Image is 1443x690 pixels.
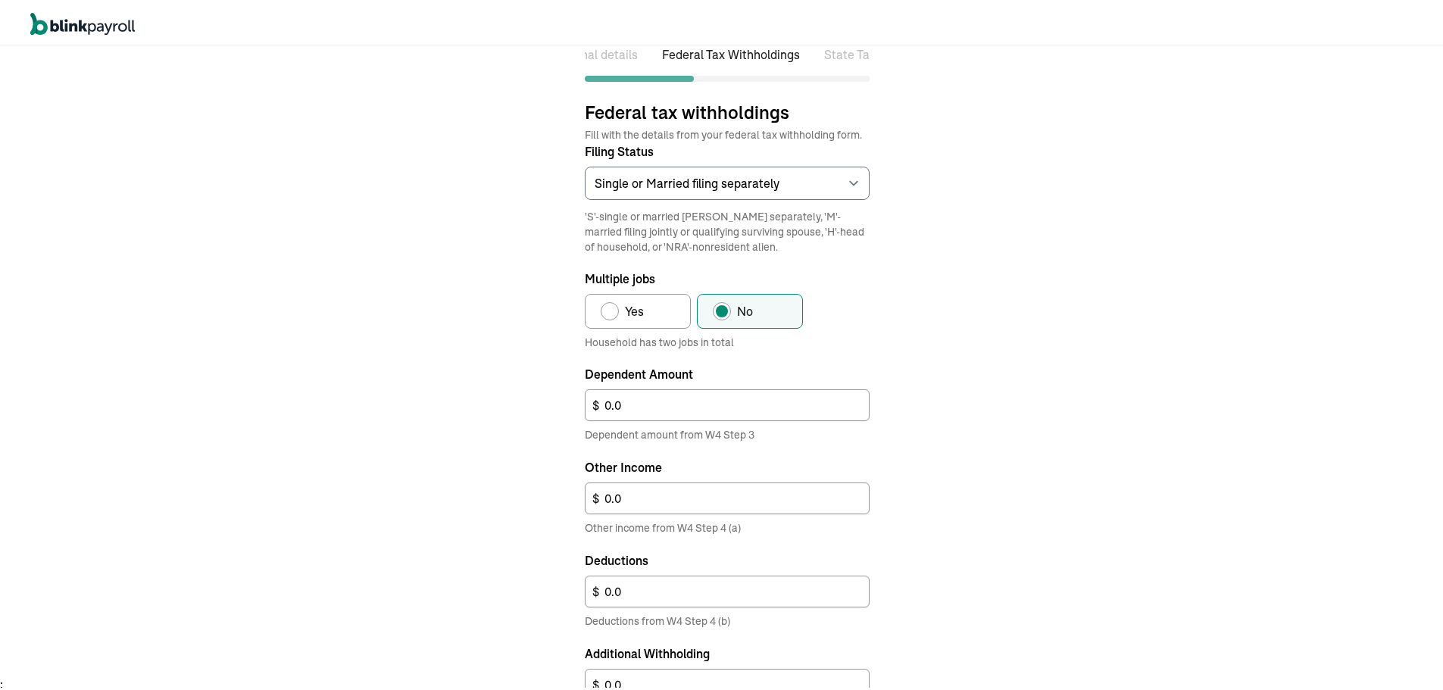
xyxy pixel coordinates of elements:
label: Deductions [585,548,870,567]
label: Dependent Amount [585,362,870,380]
span: Yes [625,299,644,317]
span: $ [592,393,599,411]
label: Filing Status [585,139,870,158]
li: Federal Tax Withholdings [662,42,800,61]
span: $ [592,579,599,598]
span: $ [592,486,599,504]
span: Federal tax withholdings [585,97,870,121]
span: No [737,299,753,317]
li: State Tax Withholdings [824,42,1031,61]
input: 0.00 [585,479,870,511]
div: Multiple jobs [585,267,870,347]
p: Household has two jobs in total [585,332,870,347]
label: Additional Withholding [585,642,870,660]
span: Fill with the details from your federal tax withholding form. [585,124,870,139]
input: 0.00 [585,573,870,604]
p: Multiple jobs [585,267,870,285]
span: Deductions from W4 Step 4 (b) [585,610,870,626]
label: Other Income [585,455,870,473]
input: 0.00 [585,386,870,418]
span: Other income from W4 Step 4 (a) [585,517,870,533]
span: 'S'-single or married [PERSON_NAME] separately, 'M'-married filing jointly or qualifying survivin... [585,206,870,251]
span: Dependent amount from W4 Step 3 [585,424,870,440]
li: Personal details [549,42,638,61]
